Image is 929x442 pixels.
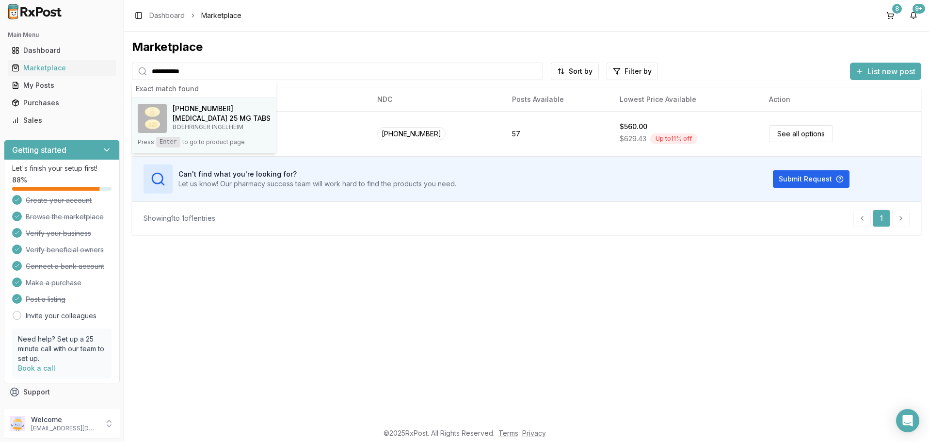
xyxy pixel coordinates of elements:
span: [PHONE_NUMBER] [377,127,446,140]
a: 1 [873,210,890,227]
h3: Can't find what you're looking for? [178,169,456,179]
button: 9+ [906,8,921,23]
button: 8 [882,8,898,23]
button: Support [4,383,120,401]
span: Verify beneficial owners [26,245,104,255]
h2: Main Menu [8,31,116,39]
img: User avatar [10,416,25,431]
a: List new post [850,67,921,77]
div: Open Intercom Messenger [896,409,919,432]
div: My Posts [12,81,112,90]
span: Marketplace [201,11,241,20]
a: Marketplace [8,59,116,77]
span: [PHONE_NUMBER] [173,104,233,114]
p: Let us know! Our pharmacy success team will work hard to find the products you need. [178,179,456,189]
p: Let's finish your setup first! [12,164,112,173]
button: Sort by [551,63,599,80]
p: Need help? Set up a 25 minute call with our team to set up. [18,334,106,363]
button: Marketplace [4,60,120,76]
th: NDC [369,88,504,111]
p: BOEHRINGER INGELHEIM [173,123,271,131]
th: Action [761,88,921,111]
a: Book a call [18,364,55,372]
div: Marketplace [132,39,921,55]
th: Lowest Price Available [612,88,761,111]
div: $560.00 [620,122,647,131]
img: Jardiance 25 MG TABS [138,104,167,133]
span: Sort by [569,66,593,76]
button: My Posts [4,78,120,93]
span: Browse the marketplace [26,212,104,222]
nav: breadcrumb [149,11,241,20]
button: Feedback [4,401,120,418]
h3: Getting started [12,144,66,156]
button: Jardiance 25 MG TABS[PHONE_NUMBER][MEDICAL_DATA] 25 MG TABSBOEHRINGER INGELHEIMPressEnterto go to... [132,98,276,153]
a: See all options [769,125,833,142]
a: Purchases [8,94,116,112]
a: Dashboard [8,42,116,59]
span: List new post [867,65,915,77]
button: Purchases [4,95,120,111]
button: Sales [4,113,120,128]
span: Feedback [23,405,56,414]
img: RxPost Logo [4,4,66,19]
th: Posts Available [504,88,612,111]
div: Up to 11 % off [650,133,697,144]
span: Connect a bank account [26,262,104,271]
h4: [MEDICAL_DATA] 25 MG TABS [173,114,271,123]
button: List new post [850,63,921,80]
span: $629.43 [620,134,646,144]
td: 57 [504,111,612,156]
div: Purchases [12,98,112,108]
button: Filter by [607,63,658,80]
span: Verify your business [26,229,91,238]
div: Exact match found [132,80,276,98]
div: Marketplace [12,63,112,73]
a: Terms [498,429,518,437]
span: Make a purchase [26,278,81,288]
div: Dashboard [12,46,112,55]
span: Press [138,138,154,146]
a: Sales [8,112,116,129]
a: Invite your colleagues [26,311,96,321]
span: Create your account [26,196,92,205]
div: Sales [12,115,112,125]
nav: pagination [853,210,910,227]
div: Showing 1 to 1 of 1 entries [144,213,215,223]
a: Dashboard [149,11,185,20]
div: 8 [892,4,902,14]
a: Privacy [522,429,546,437]
span: Filter by [625,66,652,76]
a: My Posts [8,77,116,94]
span: Post a listing [26,295,65,304]
button: Dashboard [4,43,120,58]
p: [EMAIL_ADDRESS][DOMAIN_NAME] [31,425,98,432]
div: 9+ [913,4,925,14]
p: Welcome [31,415,98,425]
span: 88 % [12,175,27,185]
kbd: Enter [156,137,180,147]
button: Submit Request [773,170,849,188]
span: to go to product page [182,138,245,146]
